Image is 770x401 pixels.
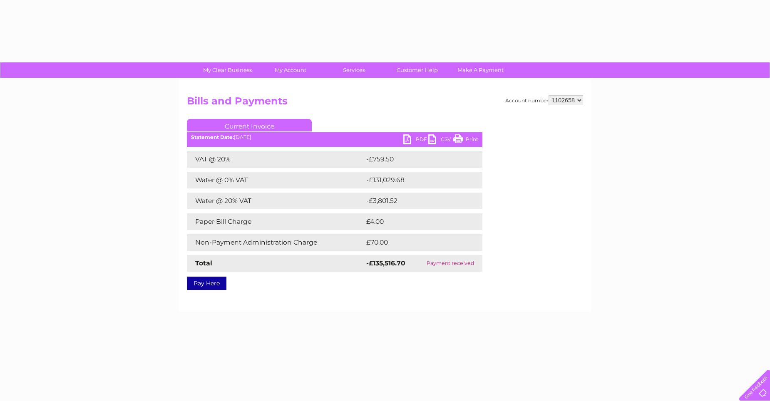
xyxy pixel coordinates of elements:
[193,62,262,78] a: My Clear Business
[191,134,234,140] b: Statement Date:
[418,255,482,272] td: Payment received
[320,62,388,78] a: Services
[187,213,364,230] td: Paper Bill Charge
[256,62,325,78] a: My Account
[364,172,472,188] td: -£131,029.68
[505,95,583,105] div: Account number
[187,151,364,168] td: VAT @ 20%
[428,134,453,146] a: CSV
[364,151,469,168] td: -£759.50
[187,234,364,251] td: Non-Payment Administration Charge
[187,172,364,188] td: Water @ 0% VAT
[453,134,478,146] a: Print
[364,193,470,209] td: -£3,801.52
[187,134,482,140] div: [DATE]
[366,259,405,267] strong: -£135,516.70
[364,213,463,230] td: £4.00
[383,62,452,78] a: Customer Help
[446,62,515,78] a: Make A Payment
[187,277,226,290] a: Pay Here
[187,119,312,131] a: Current Invoice
[195,259,212,267] strong: Total
[187,95,583,111] h2: Bills and Payments
[187,193,364,209] td: Water @ 20% VAT
[364,234,466,251] td: £70.00
[403,134,428,146] a: PDF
